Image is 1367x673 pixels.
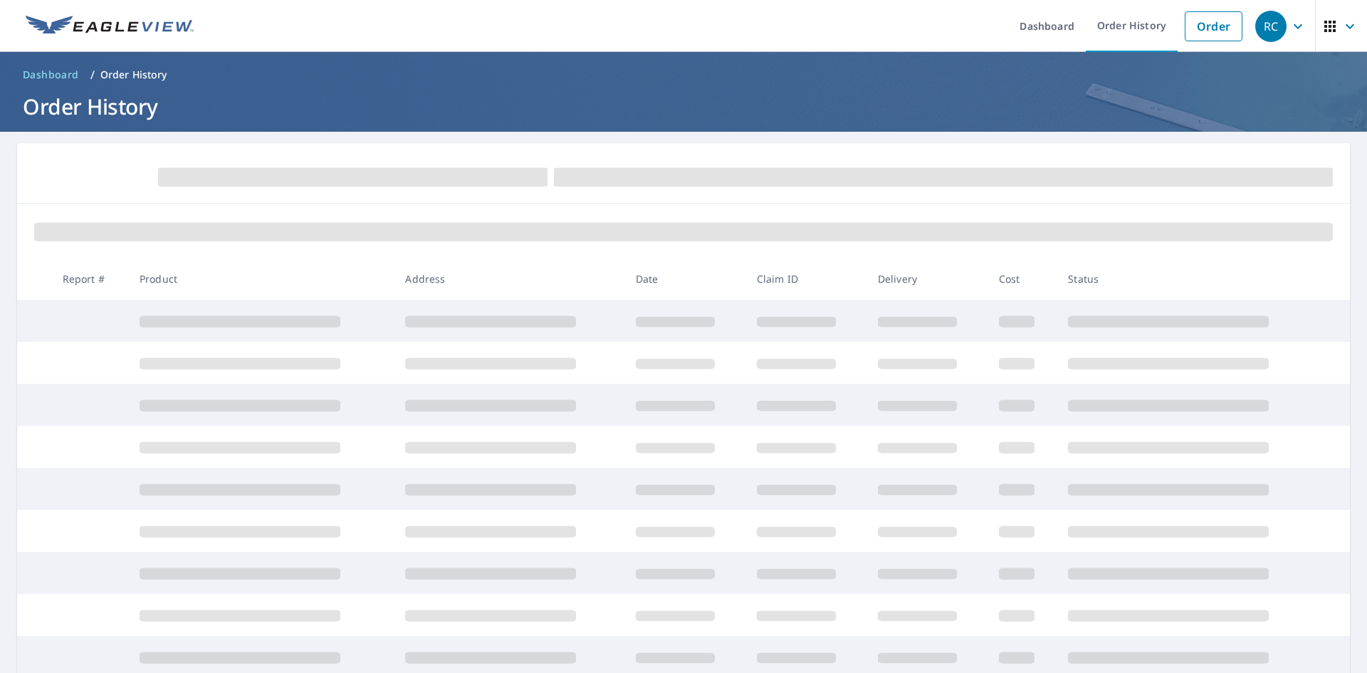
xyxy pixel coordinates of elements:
[17,92,1350,121] h1: Order History
[866,258,988,300] th: Delivery
[23,68,79,82] span: Dashboard
[17,63,85,86] a: Dashboard
[1185,11,1242,41] a: Order
[51,258,128,300] th: Report #
[1057,258,1323,300] th: Status
[17,63,1350,86] nav: breadcrumb
[745,258,866,300] th: Claim ID
[394,258,624,300] th: Address
[26,16,194,37] img: EV Logo
[1255,11,1287,42] div: RC
[90,66,95,83] li: /
[100,68,167,82] p: Order History
[128,258,394,300] th: Product
[988,258,1057,300] th: Cost
[624,258,745,300] th: Date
